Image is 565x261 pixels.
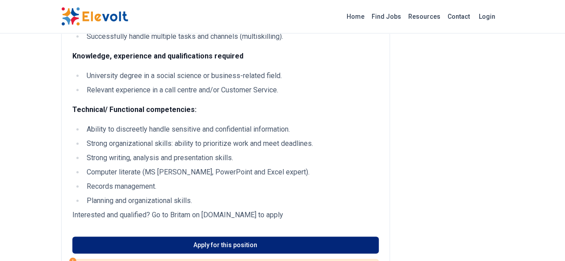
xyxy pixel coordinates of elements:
iframe: Chat Widget [520,218,565,261]
img: Elevolt [61,7,128,26]
strong: Knowledge, experience and qualifications required [72,52,243,60]
a: Login [473,8,501,25]
li: Computer literate (MS [PERSON_NAME], PowerPoint and Excel expert). [84,167,379,178]
li: Records management. [84,181,379,192]
a: Find Jobs [368,9,405,24]
a: Apply for this position [72,236,379,253]
strong: Technical/ Functional competencies: [72,105,197,114]
a: Resources [405,9,444,24]
a: Contact [444,9,473,24]
li: Planning and organizational skills. [84,195,379,206]
a: Home [343,9,368,24]
li: Strong organizational skills: ability to prioritize work and meet deadlines. [84,138,379,149]
li: Successfully handle multiple tasks and channels (multiskilling). [84,31,379,42]
p: Interested and qualified? Go to Britam on [DOMAIN_NAME] to apply [72,210,379,220]
li: Ability to discreetly handle sensitive and confidential information. [84,124,379,135]
li: University degree in a social science or business-related field. [84,70,379,81]
li: Relevant experience in a call centre and/or Customer Service. [84,85,379,95]
li: Strong writing, analysis and presentation skills. [84,153,379,163]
